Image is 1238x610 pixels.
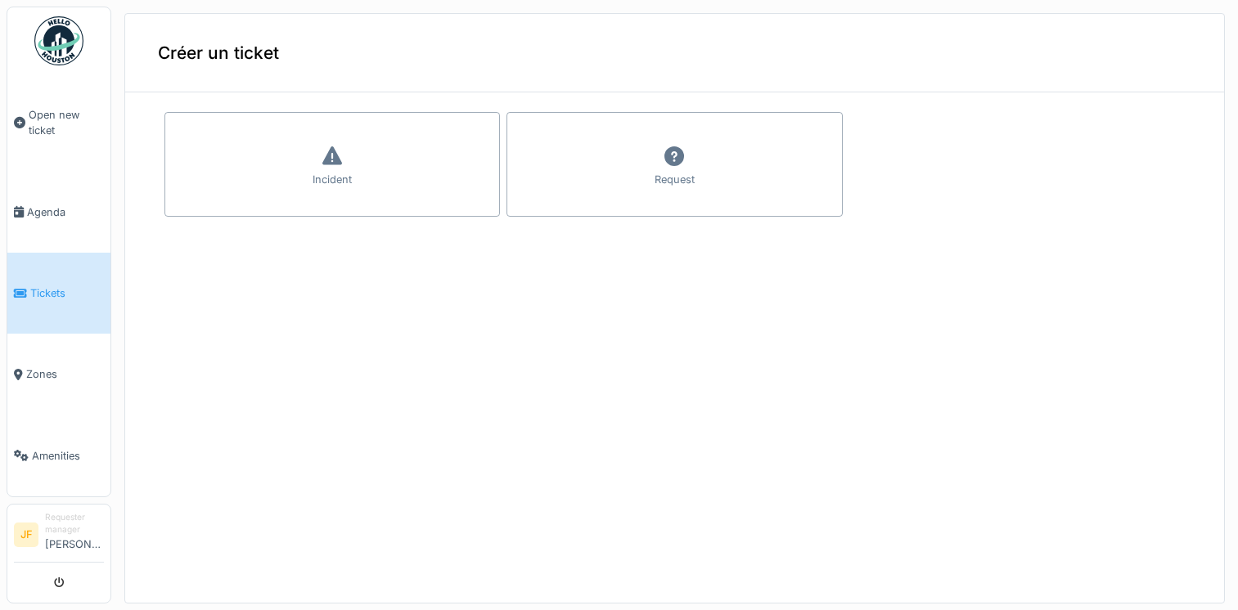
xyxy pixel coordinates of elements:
[26,366,104,382] span: Zones
[14,511,104,563] a: JF Requester manager[PERSON_NAME]
[30,285,104,301] span: Tickets
[313,172,352,187] div: Incident
[125,14,1224,92] div: Créer un ticket
[27,204,104,220] span: Agenda
[45,511,104,558] li: [PERSON_NAME]
[29,107,104,138] span: Open new ticket
[7,74,110,172] a: Open new ticket
[14,523,38,547] li: JF
[655,172,695,187] div: Request
[45,511,104,536] div: Requester manager
[7,172,110,253] a: Agenda
[32,448,104,464] span: Amenities
[7,415,110,496] a: Amenities
[34,16,83,65] img: Badge_color-CXgf-gQk.svg
[7,253,110,334] a: Tickets
[7,334,110,415] a: Zones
